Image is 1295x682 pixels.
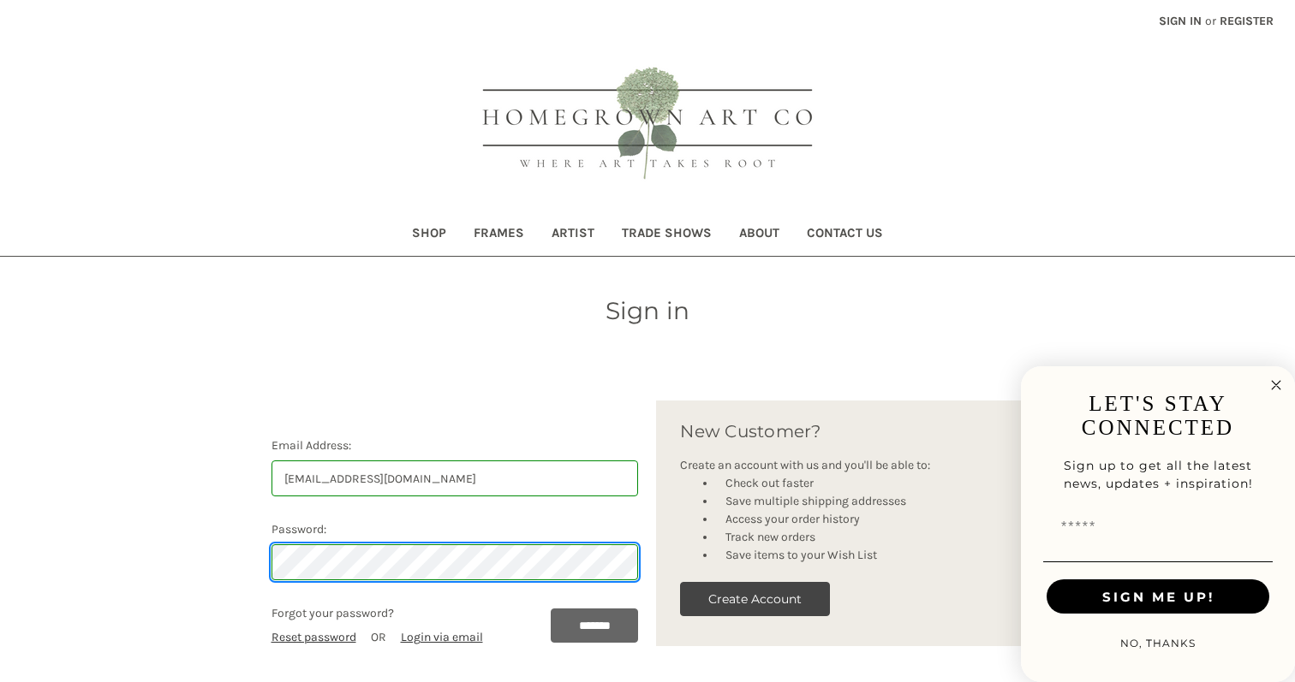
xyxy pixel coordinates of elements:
[716,474,1000,492] li: Check out faster
[1082,392,1234,439] span: LET'S STAY CONNECTED
[1047,579,1269,614] button: SIGN ME UP!
[716,546,1000,564] li: Save items to your Wish List
[680,597,830,612] a: Create Account
[272,630,356,644] a: Reset password
[716,528,1000,546] li: Track new orders
[1021,366,1295,682] div: FLYOUT Form
[538,214,608,256] a: Artist
[1112,626,1204,661] button: NO, THANKS
[1064,458,1253,491] span: Sign up to get all the latest news, updates + inspiration!
[680,582,830,616] button: Create Account
[272,436,639,454] label: Email Address:
[262,293,1033,329] h1: Sign in
[725,214,793,256] a: About
[455,48,840,202] img: HOMEGROWN ART CO
[398,214,460,256] a: Shop
[401,630,483,644] a: Login via email
[716,492,1000,510] li: Save multiple shipping addresses
[1043,561,1273,562] img: undelrine
[1203,12,1218,30] span: or
[460,214,538,256] a: Frames
[716,510,1000,528] li: Access your order history
[272,520,639,538] label: Password:
[793,214,897,256] a: Contact Us
[371,630,386,644] span: OR
[272,604,483,622] p: Forgot your password?
[680,418,1000,444] h2: New Customer?
[1047,510,1269,544] input: Email
[1266,375,1286,395] button: Close dialog
[608,214,725,256] a: Trade Shows
[680,456,1000,474] p: Create an account with us and you'll be able to:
